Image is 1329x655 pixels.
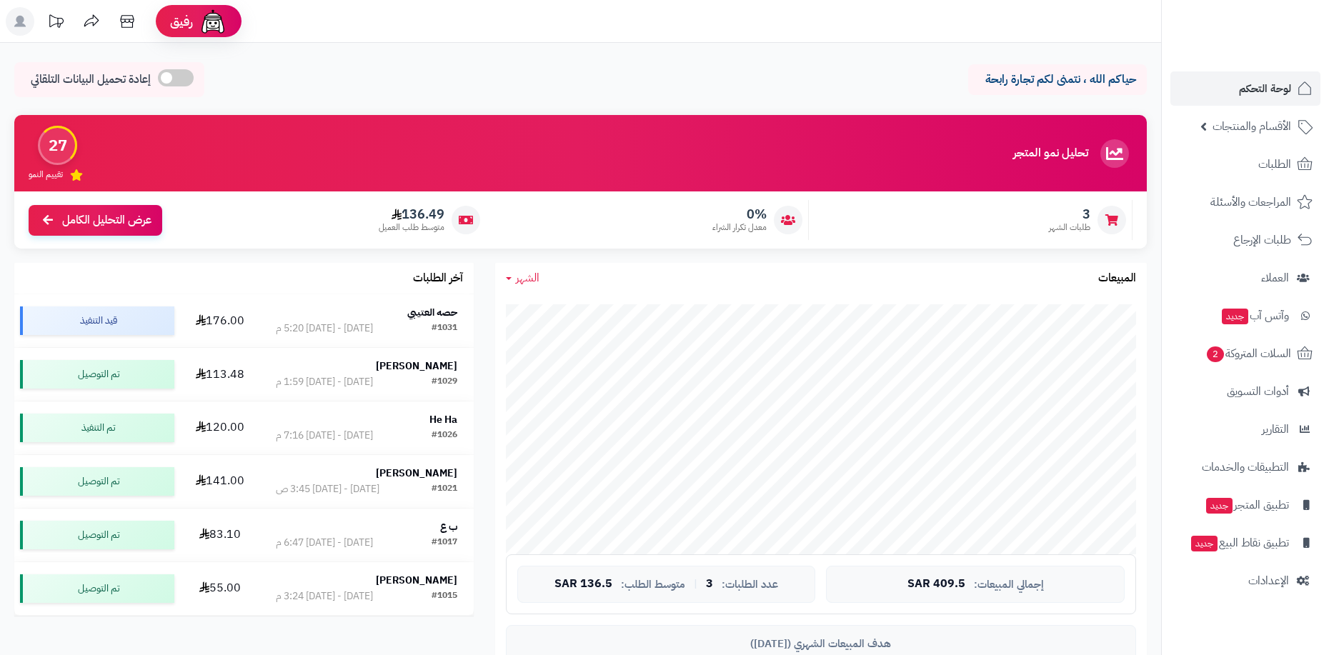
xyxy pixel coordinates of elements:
div: [DATE] - [DATE] 3:45 ص [276,482,379,496]
a: الإعدادات [1170,564,1320,598]
span: 0% [712,206,767,222]
td: 141.00 [180,455,259,508]
span: إجمالي المبيعات: [974,579,1044,591]
span: الإعدادات [1248,571,1289,591]
span: جديد [1191,536,1218,551]
span: تقييم النمو [29,169,63,181]
span: المراجعات والأسئلة [1210,192,1291,212]
a: تطبيق نقاط البيعجديد [1170,526,1320,560]
span: إعادة تحميل البيانات التلقائي [31,71,151,88]
strong: [PERSON_NAME] [376,573,457,588]
div: تم التوصيل [20,521,174,549]
h3: تحليل نمو المتجر [1013,147,1088,160]
h3: المبيعات [1098,272,1136,285]
span: جديد [1206,498,1233,514]
div: [DATE] - [DATE] 7:16 م [276,429,373,443]
a: المراجعات والأسئلة [1170,185,1320,219]
a: الطلبات [1170,147,1320,181]
span: عرض التحليل الكامل [62,212,151,229]
span: متوسط الطلب: [621,579,685,591]
a: تطبيق المتجرجديد [1170,488,1320,522]
span: العملاء [1261,268,1289,288]
span: طلبات الإرجاع [1233,230,1291,250]
span: 136.49 [379,206,444,222]
span: عدد الطلبات: [722,579,778,591]
span: الطلبات [1258,154,1291,174]
strong: [PERSON_NAME] [376,466,457,481]
a: تحديثات المنصة [38,7,74,39]
td: 55.00 [180,562,259,615]
span: معدل تكرار الشراء [712,221,767,234]
span: التطبيقات والخدمات [1202,457,1289,477]
span: متوسط طلب العميل [379,221,444,234]
div: [DATE] - [DATE] 6:47 م [276,536,373,550]
span: السلات المتروكة [1205,344,1291,364]
strong: ب ع [440,519,457,534]
div: [DATE] - [DATE] 5:20 م [276,321,373,336]
a: السلات المتروكة2 [1170,336,1320,371]
div: تم التوصيل [20,467,174,496]
div: [DATE] - [DATE] 1:59 م [276,375,373,389]
div: [DATE] - [DATE] 3:24 م [276,589,373,604]
span: تطبيق نقاط البيع [1190,533,1289,553]
div: #1015 [432,589,457,604]
strong: He Ha [429,412,457,427]
a: وآتس آبجديد [1170,299,1320,333]
span: طلبات الشهر [1049,221,1090,234]
strong: [PERSON_NAME] [376,359,457,374]
a: عرض التحليل الكامل [29,205,162,236]
div: #1031 [432,321,457,336]
a: لوحة التحكم [1170,71,1320,106]
div: #1021 [432,482,457,496]
td: 120.00 [180,401,259,454]
span: الشهر [516,269,539,286]
div: تم التوصيل [20,360,174,389]
div: #1026 [432,429,457,443]
div: هدف المبيعات الشهري ([DATE]) [517,636,1125,651]
span: لوحة التحكم [1239,79,1291,99]
span: 3 [1049,206,1090,222]
p: حياكم الله ، نتمنى لكم تجارة رابحة [979,71,1136,88]
div: #1017 [432,536,457,550]
td: 83.10 [180,509,259,561]
a: أدوات التسويق [1170,374,1320,409]
a: الشهر [506,270,539,286]
div: تم التنفيذ [20,414,174,442]
strong: حصه العتيبي [407,305,457,320]
span: الأقسام والمنتجات [1213,116,1291,136]
div: #1029 [432,375,457,389]
span: وآتس آب [1220,306,1289,326]
span: رفيق [170,13,193,30]
span: تطبيق المتجر [1205,495,1289,515]
span: 3 [706,578,713,591]
a: العملاء [1170,261,1320,295]
span: 409.5 SAR [907,578,965,591]
td: 176.00 [180,294,259,347]
a: طلبات الإرجاع [1170,223,1320,257]
img: ai-face.png [199,7,227,36]
h3: آخر الطلبات [413,272,463,285]
span: التقارير [1262,419,1289,439]
span: | [694,579,697,589]
a: التطبيقات والخدمات [1170,450,1320,484]
span: جديد [1222,309,1248,324]
td: 113.48 [180,348,259,401]
span: 2 [1207,346,1224,362]
a: التقارير [1170,412,1320,446]
div: تم التوصيل [20,574,174,603]
span: 136.5 SAR [554,578,612,591]
span: أدوات التسويق [1227,381,1289,401]
div: قيد التنفيذ [20,306,174,335]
